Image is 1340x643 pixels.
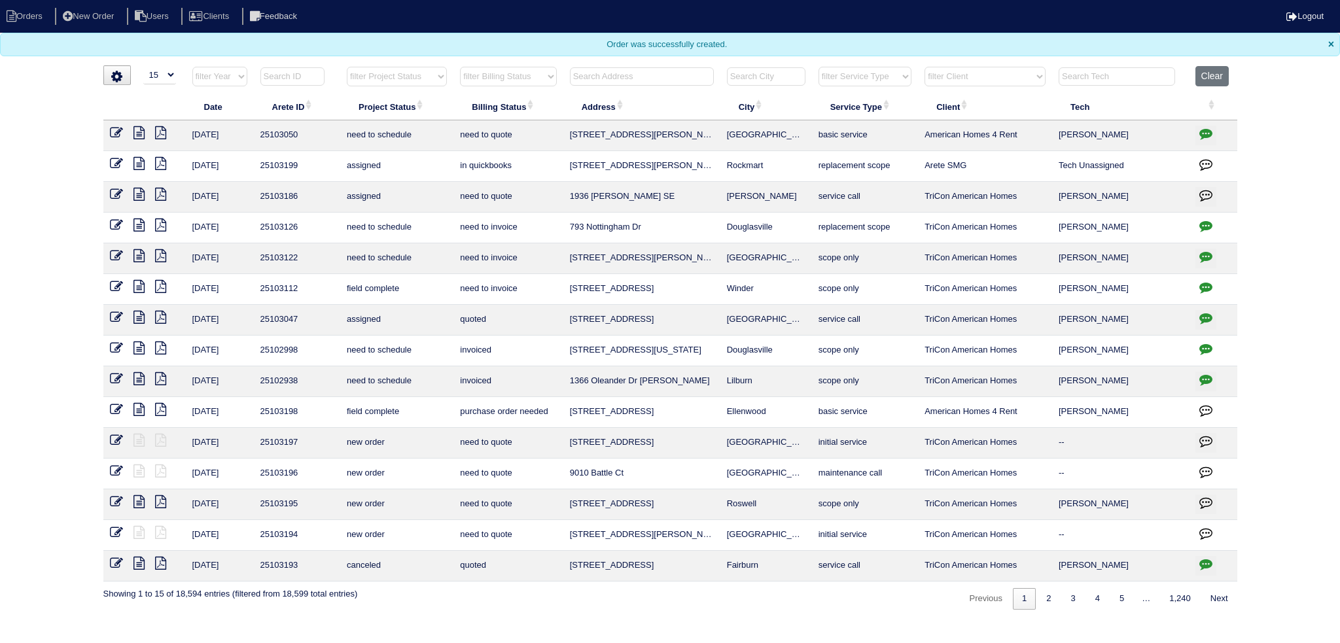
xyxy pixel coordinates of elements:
[254,428,340,459] td: 25103197
[1195,66,1229,86] button: Clear
[453,489,563,520] td: need to quote
[127,11,179,21] a: Users
[563,120,720,151] td: [STREET_ADDRESS][PERSON_NAME]
[1052,182,1189,213] td: [PERSON_NAME]
[563,428,720,459] td: [STREET_ADDRESS]
[727,67,805,86] input: Search City
[186,182,254,213] td: [DATE]
[254,243,340,274] td: 25103122
[1052,366,1189,397] td: [PERSON_NAME]
[918,520,1052,551] td: TriCon American Homes
[340,489,453,520] td: new order
[254,520,340,551] td: 25103194
[1059,67,1175,86] input: Search Tech
[55,11,124,21] a: New Order
[340,93,453,120] th: Project Status: activate to sort column ascending
[1328,39,1334,50] span: Close
[812,428,918,459] td: initial service
[186,366,254,397] td: [DATE]
[1160,588,1200,610] a: 1,240
[1052,151,1189,182] td: Tech Unassigned
[1052,305,1189,336] td: [PERSON_NAME]
[453,93,563,120] th: Billing Status: activate to sort column ascending
[1013,588,1036,610] a: 1
[453,182,563,213] td: need to quote
[453,213,563,243] td: need to invoice
[563,520,720,551] td: [STREET_ADDRESS][PERSON_NAME]
[453,397,563,428] td: purchase order needed
[254,274,340,305] td: 25103112
[453,305,563,336] td: quoted
[1052,120,1189,151] td: [PERSON_NAME]
[918,397,1052,428] td: American Homes 4 Rent
[1052,93,1189,120] th: Tech
[186,274,254,305] td: [DATE]
[918,182,1052,213] td: TriCon American Homes
[918,551,1052,582] td: TriCon American Homes
[960,588,1012,610] a: Previous
[918,243,1052,274] td: TriCon American Homes
[812,551,918,582] td: service call
[1086,588,1109,610] a: 4
[918,428,1052,459] td: TriCon American Homes
[918,305,1052,336] td: TriCon American Homes
[720,213,812,243] td: Douglasville
[254,182,340,213] td: 25103186
[1052,336,1189,366] td: [PERSON_NAME]
[720,397,812,428] td: Ellenwood
[453,366,563,397] td: invoiced
[340,551,453,582] td: canceled
[1052,274,1189,305] td: [PERSON_NAME]
[127,8,179,26] li: Users
[812,151,918,182] td: replacement scope
[1133,593,1159,603] span: …
[254,459,340,489] td: 25103196
[453,428,563,459] td: need to quote
[186,489,254,520] td: [DATE]
[340,213,453,243] td: need to schedule
[812,120,918,151] td: basic service
[720,428,812,459] td: [GEOGRAPHIC_DATA]
[1110,588,1133,610] a: 5
[1286,11,1324,21] a: Logout
[453,274,563,305] td: need to invoice
[103,582,358,600] div: Showing 1 to 15 of 18,594 entries (filtered from 18,599 total entries)
[453,551,563,582] td: quoted
[254,213,340,243] td: 25103126
[340,151,453,182] td: assigned
[340,243,453,274] td: need to schedule
[1052,428,1189,459] td: --
[340,182,453,213] td: assigned
[254,120,340,151] td: 25103050
[1328,39,1334,50] span: ×
[563,93,720,120] th: Address: activate to sort column ascending
[918,336,1052,366] td: TriCon American Homes
[340,459,453,489] td: new order
[918,274,1052,305] td: TriCon American Homes
[340,274,453,305] td: field complete
[918,213,1052,243] td: TriCon American Homes
[186,428,254,459] td: [DATE]
[453,151,563,182] td: in quickbooks
[181,11,239,21] a: Clients
[1052,459,1189,489] td: --
[340,120,453,151] td: need to schedule
[812,274,918,305] td: scope only
[242,8,308,26] li: Feedback
[186,243,254,274] td: [DATE]
[720,93,812,120] th: City: activate to sort column ascending
[563,243,720,274] td: [STREET_ADDRESS][PERSON_NAME]
[340,336,453,366] td: need to schedule
[186,397,254,428] td: [DATE]
[55,8,124,26] li: New Order
[181,8,239,26] li: Clients
[918,93,1052,120] th: Client: activate to sort column ascending
[918,120,1052,151] td: American Homes 4 Rent
[720,305,812,336] td: [GEOGRAPHIC_DATA]
[254,551,340,582] td: 25103193
[563,305,720,336] td: [STREET_ADDRESS]
[720,520,812,551] td: [GEOGRAPHIC_DATA]
[260,67,325,86] input: Search ID
[812,366,918,397] td: scope only
[453,243,563,274] td: need to invoice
